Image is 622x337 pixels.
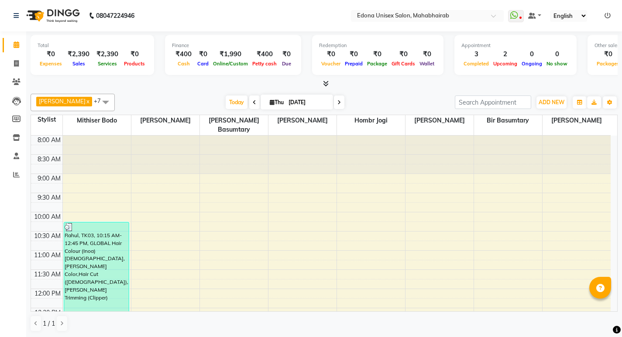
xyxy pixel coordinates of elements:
[461,61,491,67] span: Completed
[64,49,93,59] div: ₹2,390
[33,289,62,298] div: 12:00 PM
[32,231,62,241] div: 10:30 AM
[343,49,365,59] div: ₹0
[343,61,365,67] span: Prepaid
[406,115,474,126] span: [PERSON_NAME]
[38,61,64,67] span: Expenses
[122,61,147,67] span: Products
[268,115,337,126] span: [PERSON_NAME]
[96,3,134,28] b: 08047224946
[250,61,279,67] span: Petty cash
[585,302,613,328] iframe: chat widget
[319,49,343,59] div: ₹0
[595,61,622,67] span: Packages
[474,115,542,126] span: Bir Basumtary
[86,98,89,105] a: x
[286,96,330,109] input: 2025-09-04
[70,61,87,67] span: Sales
[226,95,247,109] span: Today
[250,49,279,59] div: ₹400
[268,99,286,106] span: Thu
[36,193,62,202] div: 9:30 AM
[38,49,64,59] div: ₹0
[43,319,55,328] span: 1 / 1
[32,251,62,260] div: 11:00 AM
[195,61,211,67] span: Card
[417,61,436,67] span: Wallet
[319,42,436,49] div: Redemption
[319,61,343,67] span: Voucher
[536,96,567,109] button: ADD NEW
[417,49,436,59] div: ₹0
[365,61,389,67] span: Package
[172,49,195,59] div: ₹400
[455,95,531,109] input: Search Appointment
[64,222,129,317] div: Rahul, TK03, 10:15 AM-12:45 PM, GLOBAL Hair Colour (Inoa) [DEMOGRAPHIC_DATA],[PERSON_NAME] Color,...
[211,61,250,67] span: Online/Custom
[519,61,544,67] span: Ongoing
[200,115,268,135] span: [PERSON_NAME] Basumtary
[389,61,417,67] span: Gift Cards
[93,49,122,59] div: ₹2,390
[211,49,250,59] div: ₹1,990
[36,174,62,183] div: 9:00 AM
[461,42,570,49] div: Appointment
[539,99,564,106] span: ADD NEW
[39,98,86,105] span: [PERSON_NAME]
[195,49,211,59] div: ₹0
[279,49,294,59] div: ₹0
[337,115,405,126] span: Hombr Jogi
[491,49,519,59] div: 2
[175,61,192,67] span: Cash
[365,49,389,59] div: ₹0
[280,61,293,67] span: Due
[461,49,491,59] div: 3
[31,115,62,124] div: Stylist
[33,308,62,317] div: 12:30 PM
[63,115,131,126] span: Mithiser Bodo
[595,49,622,59] div: ₹0
[32,270,62,279] div: 11:30 AM
[544,61,570,67] span: No show
[131,115,199,126] span: [PERSON_NAME]
[96,61,119,67] span: Services
[172,42,294,49] div: Finance
[22,3,82,28] img: logo
[544,49,570,59] div: 0
[36,136,62,145] div: 8:00 AM
[491,61,519,67] span: Upcoming
[122,49,147,59] div: ₹0
[543,115,611,126] span: [PERSON_NAME]
[519,49,544,59] div: 0
[32,212,62,221] div: 10:00 AM
[36,155,62,164] div: 8:30 AM
[38,42,147,49] div: Total
[94,97,107,104] span: +7
[389,49,417,59] div: ₹0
